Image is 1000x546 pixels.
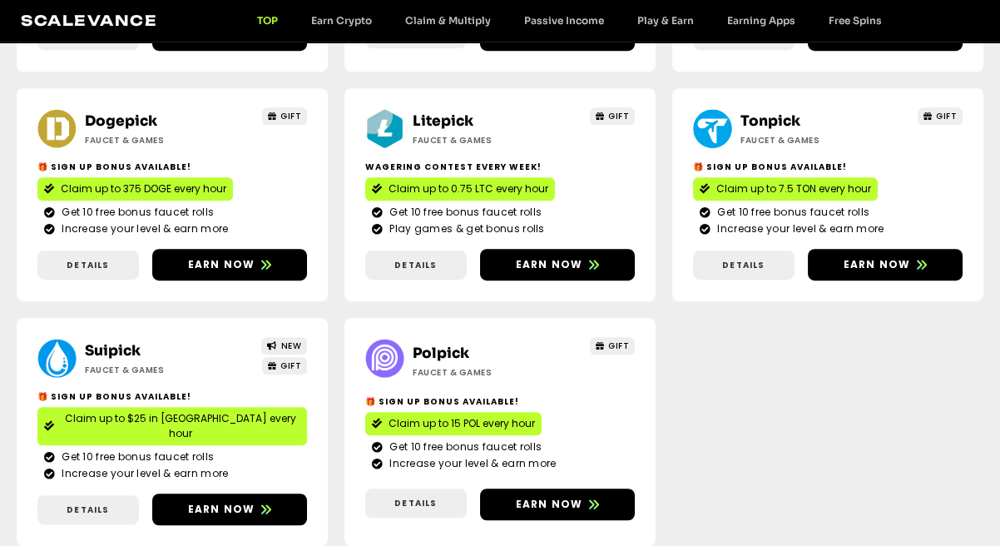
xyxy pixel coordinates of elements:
[365,395,635,408] h2: 🎁 Sign Up Bonus Available!
[716,181,871,196] span: Claim up to 7.5 TON every hour
[389,181,548,196] span: Claim up to 0.75 LTC every hour
[693,251,795,280] a: Details
[281,340,302,352] span: NEW
[85,364,225,376] h2: Faucet & Games
[37,161,307,173] h2: 🎁 Sign Up Bonus Available!
[590,337,636,355] a: GIFT
[295,14,389,27] a: Earn Crypto
[385,456,556,471] span: Increase your level & earn more
[61,181,226,196] span: Claim up to 375 DOGE every hour
[37,390,307,403] h2: 🎁 Sign Up Bonus Available!
[37,407,307,445] a: Claim up to $25 in [GEOGRAPHIC_DATA] every hour
[389,14,507,27] a: Claim & Multiply
[507,14,621,27] a: Passive Income
[413,345,469,362] a: Polpick
[37,177,233,201] a: Claim up to 375 DOGE every hour
[67,259,109,271] span: Details
[413,366,552,379] h2: Faucet & Games
[812,14,899,27] a: Free Spins
[37,495,139,524] a: Details
[85,134,225,146] h2: Faucet & Games
[918,107,963,125] a: GIFT
[515,257,582,272] span: Earn now
[590,107,636,125] a: GIFT
[187,502,255,517] span: Earn now
[413,134,552,146] h2: Faucet & Games
[413,112,473,130] a: Litepick
[713,221,884,236] span: Increase your level & earn more
[67,504,109,516] span: Details
[280,360,301,372] span: GIFT
[57,466,228,481] span: Increase your level & earn more
[693,161,963,173] h2: 🎁 Sign Up Bonus Available!
[61,411,300,441] span: Claim up to $25 in [GEOGRAPHIC_DATA] every hour
[621,14,710,27] a: Play & Earn
[37,251,139,280] a: Details
[608,110,629,122] span: GIFT
[936,110,957,122] span: GIFT
[722,259,765,271] span: Details
[262,357,308,375] a: GIFT
[21,12,157,29] a: Scalevance
[713,205,869,220] span: Get 10 free bonus faucet rolls
[261,337,307,355] a: NEW
[187,257,255,272] span: Earn now
[57,221,228,236] span: Increase your level & earn more
[85,112,157,130] a: Dogepick
[480,489,635,520] a: Earn now
[843,257,910,272] span: Earn now
[152,249,307,280] a: Earn now
[740,134,880,146] h2: Faucet & Games
[365,489,467,518] a: Details
[808,249,963,280] a: Earn now
[365,412,542,435] a: Claim up to 15 POL every hour
[389,416,535,431] span: Claim up to 15 POL every hour
[365,177,555,201] a: Claim up to 0.75 LTC every hour
[57,205,214,220] span: Get 10 free bonus faucet rolls
[740,112,800,130] a: Tonpick
[85,342,141,360] a: Suipick
[608,340,629,352] span: GIFT
[693,177,878,201] a: Claim up to 7.5 TON every hour
[515,497,582,512] span: Earn now
[394,497,437,509] span: Details
[240,14,899,27] nav: Menu
[710,14,812,27] a: Earning Apps
[57,449,214,464] span: Get 10 free bonus faucet rolls
[385,205,542,220] span: Get 10 free bonus faucet rolls
[385,221,544,236] span: Play games & get bonus rolls
[480,249,635,280] a: Earn now
[262,107,308,125] a: GIFT
[240,14,295,27] a: TOP
[152,494,307,525] a: Earn now
[394,259,437,271] span: Details
[365,161,635,173] h2: Wagering contest every week!
[365,251,467,280] a: Details
[385,439,542,454] span: Get 10 free bonus faucet rolls
[280,110,301,122] span: GIFT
